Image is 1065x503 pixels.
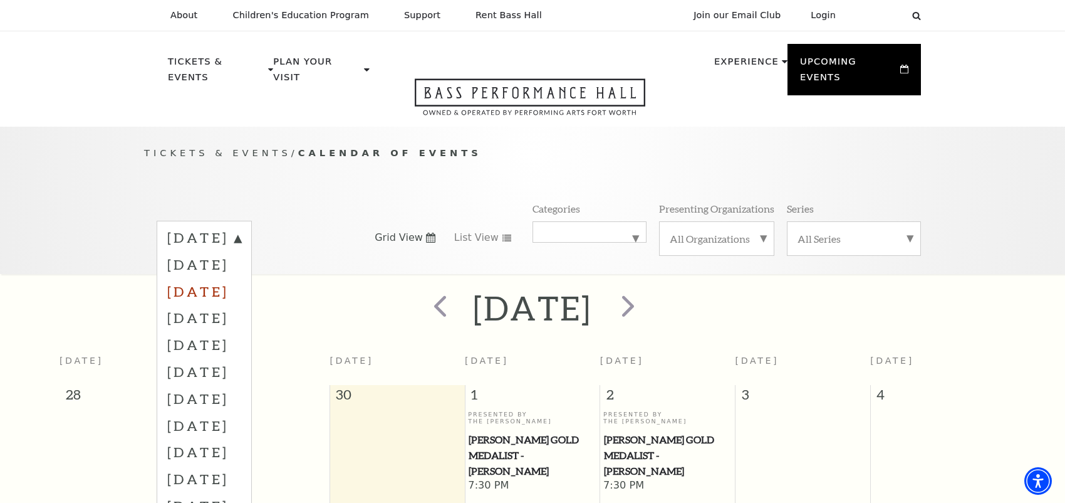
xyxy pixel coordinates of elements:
select: Select: [856,9,900,21]
span: 1 [465,385,600,410]
span: 2 [600,385,735,410]
span: [DATE] [600,356,644,366]
span: 3 [735,385,870,410]
span: 28 [60,385,194,410]
p: / [144,146,921,161]
button: prev [415,286,461,331]
p: About [170,10,197,21]
img: website_grey.svg [20,33,30,43]
div: Domain Overview [48,74,112,82]
label: [DATE] [167,412,241,439]
label: [DATE] [167,251,241,278]
h2: [DATE] [473,288,591,328]
img: tab_domain_overview_orange.svg [34,73,44,83]
span: 7:30 PM [603,479,732,493]
span: 30 [330,385,465,410]
span: 29 [195,385,330,410]
div: v 4.0.25 [35,20,61,30]
img: logo_orange.svg [20,20,30,30]
p: Categories [532,202,580,215]
span: 4 [871,385,1005,410]
div: Domain: [DOMAIN_NAME] [33,33,138,43]
span: Tickets & Events [144,147,291,158]
label: [DATE] [167,331,241,358]
div: Accessibility Menu [1024,467,1052,495]
p: Rent Bass Hall [475,10,542,21]
label: [DATE] [167,438,241,465]
span: [PERSON_NAME] Gold Medalist - [PERSON_NAME] [469,432,596,479]
span: [DATE] [465,356,509,366]
span: [DATE] [870,356,914,366]
p: Upcoming Events [800,54,897,92]
button: next [604,286,650,331]
span: [DATE] [330,356,373,366]
label: [DATE] [167,465,241,492]
p: Series [787,202,814,215]
span: 7:30 PM [468,479,596,493]
label: [DATE] [167,304,241,331]
span: [DATE] [735,356,779,366]
label: All Series [797,232,910,245]
img: tab_keywords_by_traffic_grey.svg [125,73,135,83]
p: Presented By The [PERSON_NAME] [468,411,596,425]
label: [DATE] [167,278,241,305]
label: [DATE] [167,385,241,412]
span: [PERSON_NAME] Gold Medalist - [PERSON_NAME] [604,432,731,479]
label: All Organizations [670,232,764,245]
p: Presenting Organizations [659,202,774,215]
span: List View [454,231,499,245]
span: Grid View [375,231,423,245]
p: Plan Your Visit [273,54,361,92]
p: Support [404,10,440,21]
p: Children's Education Program [232,10,369,21]
a: Cliburn Gold Medalist - Aristo Sham [603,432,732,479]
span: [DATE] [60,356,103,366]
p: Presented By The [PERSON_NAME] [603,411,732,425]
p: Experience [714,54,779,77]
div: Keywords by Traffic [138,74,211,82]
label: [DATE] [167,228,241,251]
a: Open this option [370,78,690,127]
span: Calendar of Events [298,147,482,158]
p: Tickets & Events [168,54,265,92]
label: [DATE] [167,358,241,385]
a: Cliburn Gold Medalist - Aristo Sham [468,432,596,479]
